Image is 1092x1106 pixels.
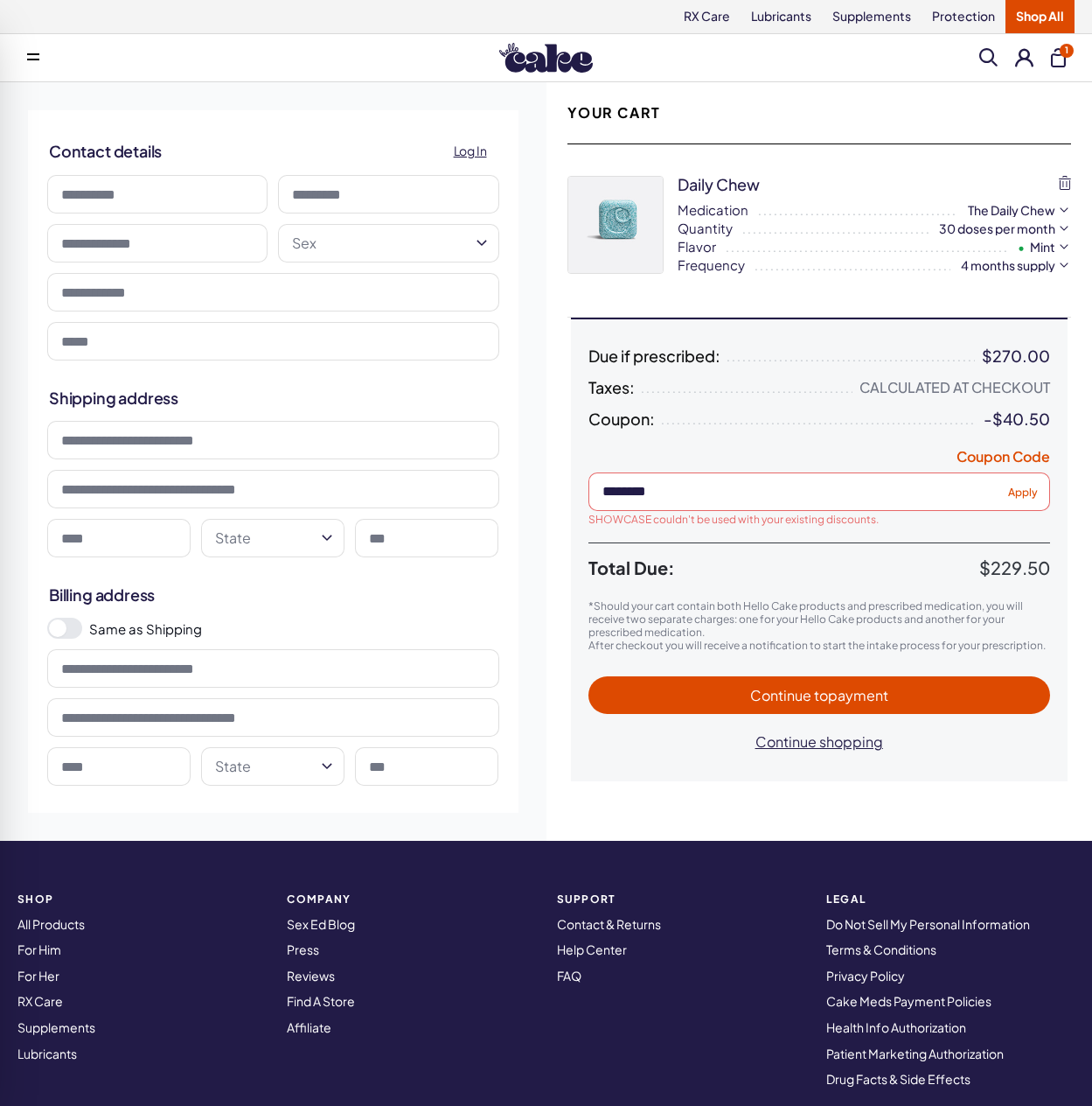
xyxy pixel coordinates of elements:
[738,723,901,760] button: Continue shopping
[557,916,661,932] a: Contact & Returns
[826,993,991,1009] a: Cake Meds Payment Policies
[557,893,805,905] strong: Support
[956,447,1050,472] button: Coupon Code
[678,219,733,237] span: Quantity
[750,686,888,704] span: Continue
[49,387,497,409] h2: Shipping address
[678,173,760,195] div: Daily Chew
[826,1046,1004,1061] a: Patient Marketing Authorization
[17,1046,77,1061] a: Lubricants
[588,639,1046,652] span: After checkout you will receive a notification to start the intake process for your prescription.
[826,1019,966,1035] a: Health Info Authorization
[588,513,879,528] div: SHOWCASE couldn't be used with your existing discounts.
[678,200,748,219] span: Medication
[826,893,1075,905] strong: Legal
[89,619,499,638] label: Same as Shipping
[568,177,663,273] img: XHPTccMLMIZYTR7DxySJzuHzOnKSslFgwGrl5y4U.jpg
[982,347,1050,365] div: $270.00
[49,134,497,168] h2: Contact details
[588,410,655,428] span: Coupon:
[557,941,627,957] a: Help Center
[826,916,1030,932] a: Do Not Sell My Personal Information
[979,556,1050,578] span: $229.50
[17,968,59,983] a: For Her
[287,941,319,957] a: Press
[287,993,355,1009] a: Find A Store
[17,893,266,905] strong: SHOP
[287,893,535,905] strong: COMPANY
[588,676,1051,714] button: Continue topayment
[1008,485,1038,498] span: Apply
[1051,48,1066,67] button: 1
[17,1019,95,1035] a: Supplements
[17,993,63,1009] a: RX Care
[49,584,497,605] h2: Billing address
[588,347,720,365] span: Due if prescribed:
[1060,44,1074,58] span: 1
[826,968,905,983] a: Privacy Policy
[443,134,497,168] a: Log In
[567,103,661,122] h2: Your Cart
[678,237,716,255] span: Flavor
[755,732,883,751] span: Continue shopping
[984,410,1050,428] div: -$40.50
[499,43,593,73] img: Hello Cake
[814,686,888,704] span: to payment
[454,141,487,161] span: Log In
[588,557,980,578] span: Total Due:
[17,941,61,957] a: For Him
[826,1071,970,1087] a: Drug Facts & Side Effects
[678,255,745,274] span: Frequency
[557,968,581,983] a: FAQ
[17,916,85,932] a: All Products
[826,941,936,957] a: Terms & Conditions
[588,599,1051,639] p: *Should your cart contain both Hello Cake products and prescribed medication, you will receive tw...
[287,968,335,983] a: Reviews
[287,916,355,932] a: Sex Ed Blog
[287,1019,331,1035] a: Affiliate
[588,379,635,396] span: Taxes:
[859,379,1050,396] div: Calculated at Checkout
[1001,480,1045,502] button: Apply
